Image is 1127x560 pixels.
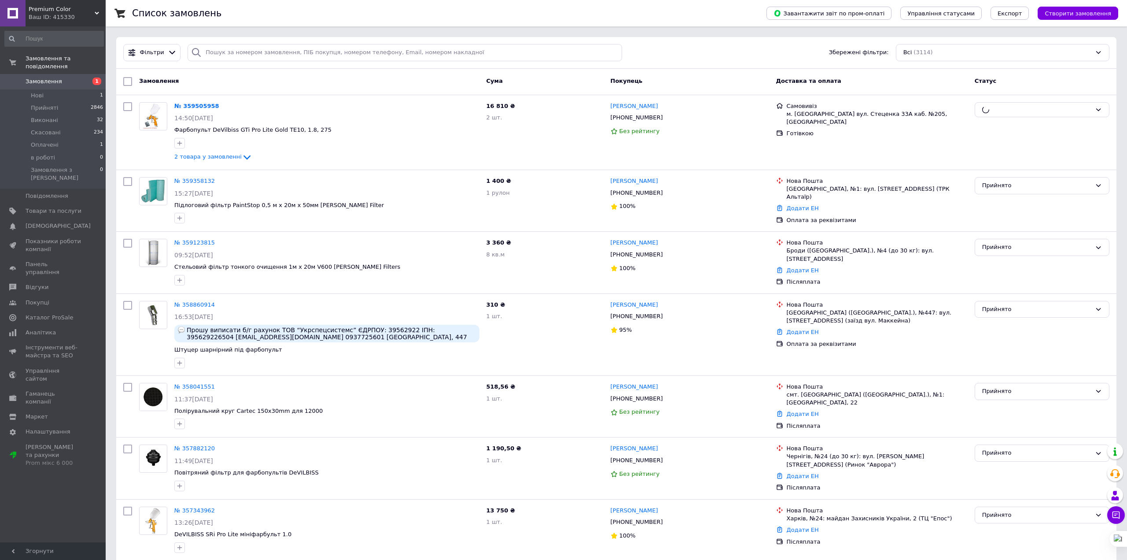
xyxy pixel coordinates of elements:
[619,532,636,539] span: 100%
[174,408,323,414] a: Полірувальний круг Cartec 150х30mm для 12000
[174,457,213,464] span: 11:49[DATE]
[787,538,968,546] div: Післяплата
[787,422,968,430] div: Післяплата
[913,49,932,56] span: (3114)
[611,102,658,111] a: [PERSON_NAME]
[31,154,55,162] span: в роботі
[619,326,632,333] span: 95%
[100,141,103,149] span: 1
[174,239,215,246] a: № 359123815
[174,103,219,109] a: № 359505958
[26,207,81,215] span: Товари та послуги
[174,178,215,184] a: № 359358132
[31,92,44,100] span: Нові
[143,103,164,130] img: Фото товару
[787,391,968,407] div: смт. [GEOGRAPHIC_DATA] ([GEOGRAPHIC_DATA].), №1: [GEOGRAPHIC_DATA], 22
[619,128,660,134] span: Без рейтингу
[486,239,511,246] span: 3 360 ₴
[787,329,819,335] a: Додати ЕН
[143,239,164,267] img: Фото товару
[174,396,213,403] span: 11:37[DATE]
[486,301,505,308] span: 310 ₴
[174,346,282,353] span: Штуцер шарнірний під фарбопульт
[26,222,91,230] span: [DEMOGRAPHIC_DATA]
[142,301,164,329] img: Фото товару
[140,383,167,411] img: Фото товару
[178,326,185,334] img: :speech_balloon:
[1038,7,1118,20] button: Створити замовлення
[787,484,968,492] div: Післяплата
[611,251,663,258] span: [PHONE_NUMBER]
[26,459,81,467] div: Prom мікс 6 000
[29,5,95,13] span: Premium Color
[486,114,502,121] span: 2 шт.
[144,507,162,534] img: Фото товару
[31,104,58,112] span: Прийняті
[486,313,502,319] span: 1 шт.
[787,452,968,468] div: Чернігів, №24 (до 30 кг): вул. [PERSON_NAME][STREET_ADDRESS] (Ринок "Аврора")
[174,190,213,197] span: 15:27[DATE]
[188,44,622,61] input: Пошук за номером замовлення, ПІБ покупця, номером телефону, Email, номером накладної
[174,202,384,208] span: Підлоговий фільтр PaintStop 0,5 м х 20м х 50мм [PERSON_NAME] Filter
[174,153,252,160] a: 2 товара у замовленні
[100,92,103,100] span: 1
[975,78,997,84] span: Статус
[619,265,636,271] span: 100%
[611,519,663,525] span: [PHONE_NUMBER]
[26,390,81,406] span: Гаманець компанії
[619,408,660,415] span: Без рейтингу
[174,445,215,452] a: № 357882120
[174,313,213,320] span: 16:53[DATE]
[94,129,103,137] span: 234
[611,457,663,464] span: [PHONE_NUMBER]
[174,301,215,308] a: № 358860914
[139,239,167,267] a: Фото товару
[486,383,516,390] span: 518,56 ₴
[787,267,819,274] a: Додати ЕН
[174,469,319,476] a: Повітряний фільтр для фарбопультів DeVILBISS
[174,383,215,390] a: № 358041551
[139,78,179,84] span: Замовлення
[787,278,968,286] div: Післяплата
[787,205,819,211] a: Додати ЕН
[97,116,103,124] span: 32
[486,395,502,402] span: 1 шт.
[486,103,515,109] span: 16 810 ₴
[174,531,291,538] a: DeVILBISS SRi Pro Lite мініфарбульт 1.0
[486,251,505,258] span: 8 кв.м
[139,445,167,473] a: Фото товару
[139,301,167,329] a: Фото товару
[26,192,68,200] span: Повідомлення
[611,114,663,121] span: [PHONE_NUMBER]
[982,181,1091,190] div: Прийнято
[31,166,100,182] span: Замовлення з [PERSON_NAME]
[26,413,48,421] span: Маркет
[982,387,1091,396] div: Прийнято
[174,115,213,122] span: 14:50[DATE]
[486,78,503,84] span: Cума
[174,519,213,526] span: 13:26[DATE]
[26,314,73,322] span: Каталог ProSale
[26,367,81,383] span: Управління сайтом
[174,507,215,514] a: № 357343962
[486,178,511,184] span: 1 400 ₴
[26,55,106,70] span: Замовлення та повідомлення
[174,126,331,133] a: Фарбопульт DeVilbiss GTi Pro Lite Gold TE10, 1.8, 275
[140,179,167,203] img: Фото товару
[26,428,70,436] span: Налаштування
[982,243,1091,252] div: Прийнято
[31,141,59,149] span: Оплачені
[900,7,982,20] button: Управління статусами
[611,78,643,84] span: Покупець
[187,326,476,341] span: Прошу виписати б/г рахунок ТОВ “Укрспецсистемс” ЄДРПОУ: 39562922 ІПН: 395629226504 [EMAIL_ADDRESS...
[787,102,968,110] div: Самовивіз
[907,10,975,17] span: Управління статусами
[91,104,103,112] span: 2846
[787,239,968,247] div: Нова Пошта
[100,154,103,162] span: 0
[31,116,58,124] span: Виконані
[26,443,81,467] span: [PERSON_NAME] та рахунки
[787,527,819,533] a: Додати ЕН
